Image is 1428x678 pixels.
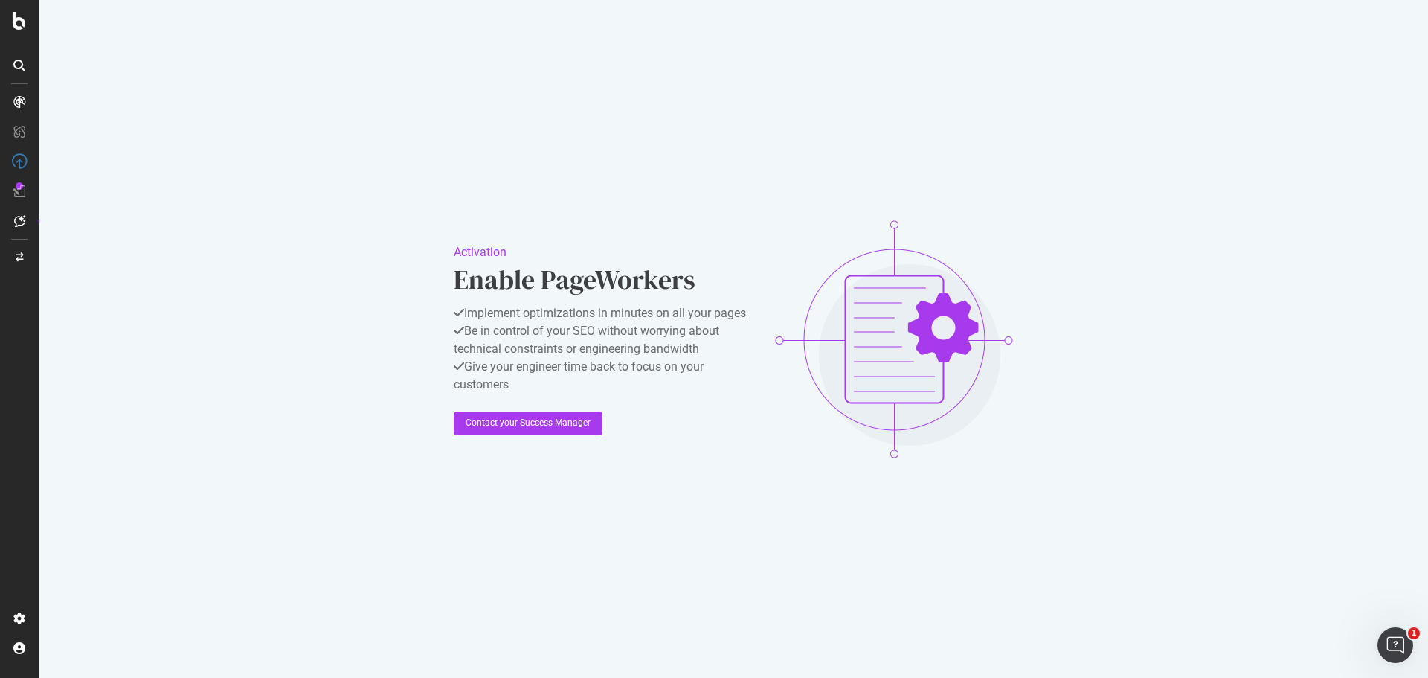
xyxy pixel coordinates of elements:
[454,261,751,298] div: Enable PageWorkers
[1408,627,1420,639] span: 1
[31,214,45,228] div: Tooltip anchor
[466,417,591,429] div: Contact your Success Manager
[775,220,1013,458] img: 6ovPDZfB.png
[1377,627,1413,663] iframe: Intercom live chat
[454,243,751,261] div: Activation
[454,359,704,391] span: Give your engineer time back to focus on your customers
[454,412,602,435] button: Contact your Success Manager
[464,306,746,320] span: Implement optimizations in minutes on all your pages
[454,324,719,356] span: Be in control of your SEO without worrying about technical constraints or engineering bandwidth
